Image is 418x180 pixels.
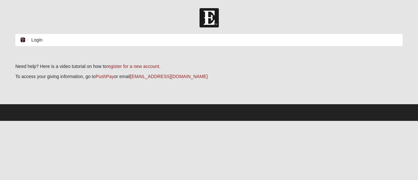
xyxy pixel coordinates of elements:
a: PushPay [96,74,114,79]
li: Login [25,37,42,43]
img: Church of Eleven22 Logo [200,8,219,27]
a: [EMAIL_ADDRESS][DOMAIN_NAME] [130,74,208,79]
p: To access your giving information, go to or email [15,73,403,80]
a: register for a new account [106,64,159,69]
p: Need help? Here is a video tutorial on how to . [15,63,403,70]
